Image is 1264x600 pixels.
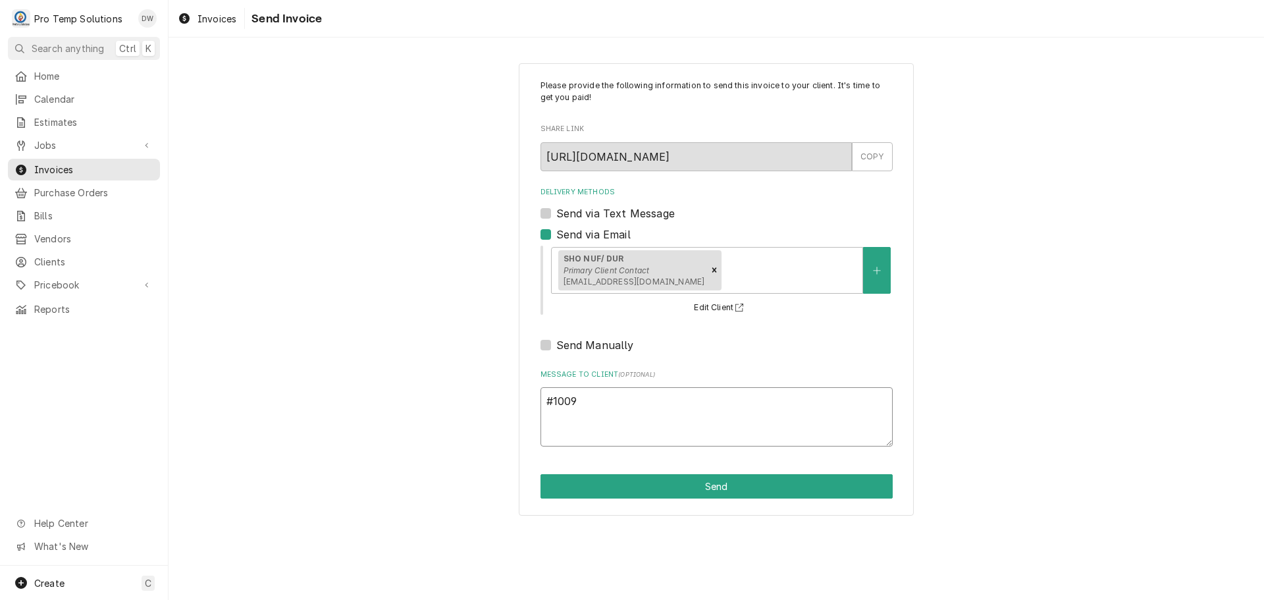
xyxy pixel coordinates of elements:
[34,539,152,553] span: What's New
[540,387,893,447] textarea: #1009
[138,9,157,28] div: DW
[8,512,160,534] a: Go to Help Center
[8,37,160,60] button: Search anythingCtrlK
[32,41,104,55] span: Search anything
[8,159,160,180] a: Invoices
[540,187,893,353] div: Delivery Methods
[618,371,655,378] span: ( optional )
[564,277,704,286] span: [EMAIL_ADDRESS][DOMAIN_NAME]
[172,8,242,30] a: Invoices
[519,63,914,516] div: Invoice Send
[540,124,893,171] div: Share Link
[863,247,891,294] button: Create New Contact
[34,12,122,26] div: Pro Temp Solutions
[540,474,893,499] div: Button Group
[540,187,893,198] label: Delivery Methods
[145,41,151,55] span: K
[248,10,322,28] span: Send Invoice
[8,88,160,110] a: Calendar
[852,142,893,171] button: COPY
[8,134,160,156] a: Go to Jobs
[34,302,153,316] span: Reports
[8,298,160,320] a: Reports
[540,474,893,499] div: Button Group Row
[707,250,722,291] div: Remove [object Object]
[34,115,153,129] span: Estimates
[12,9,30,28] div: Pro Temp Solutions's Avatar
[34,232,153,246] span: Vendors
[119,41,136,55] span: Ctrl
[692,300,749,316] button: Edit Client
[8,182,160,204] a: Purchase Orders
[540,80,893,447] div: Invoice Send Form
[34,186,153,200] span: Purchase Orders
[34,278,134,292] span: Pricebook
[8,251,160,273] a: Clients
[873,266,881,275] svg: Create New Contact
[556,337,634,353] label: Send Manually
[564,254,624,263] strong: SHO NUF/ DUR
[8,65,160,87] a: Home
[540,369,893,447] div: Message to Client
[145,576,151,590] span: C
[197,12,236,26] span: Invoices
[556,227,631,242] label: Send via Email
[34,255,153,269] span: Clients
[34,578,65,589] span: Create
[12,9,30,28] div: P
[540,474,893,499] button: Send
[540,124,893,134] label: Share Link
[8,111,160,133] a: Estimates
[556,205,675,221] label: Send via Text Message
[8,205,160,227] a: Bills
[540,80,893,104] p: Please provide the following information to send this invoice to your client. It's time to get yo...
[34,163,153,177] span: Invoices
[138,9,157,28] div: Dana Williams's Avatar
[34,516,152,530] span: Help Center
[34,92,153,106] span: Calendar
[540,369,893,380] label: Message to Client
[34,209,153,223] span: Bills
[8,274,160,296] a: Go to Pricebook
[34,138,134,152] span: Jobs
[8,535,160,557] a: Go to What's New
[564,265,650,275] em: Primary Client Contact
[8,228,160,250] a: Vendors
[34,69,153,83] span: Home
